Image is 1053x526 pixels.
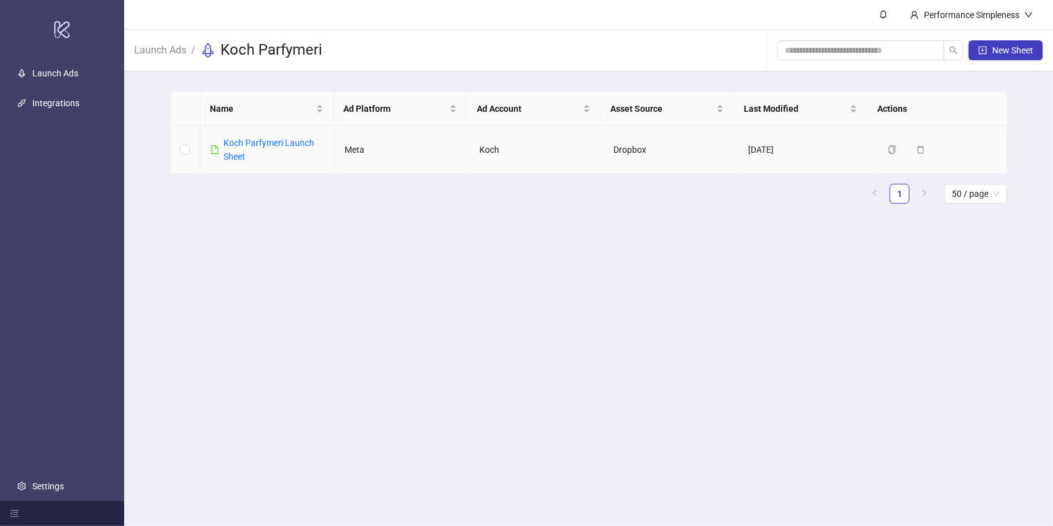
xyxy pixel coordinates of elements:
[888,145,897,154] span: copy
[879,10,888,19] span: bell
[865,184,885,204] button: left
[468,92,601,126] th: Ad Account
[10,509,19,518] span: menu-fold
[871,189,879,197] span: left
[201,43,215,58] span: rocket
[868,92,1001,126] th: Actions
[210,102,314,116] span: Name
[890,184,910,204] li: 1
[611,102,714,116] span: Asset Source
[1024,11,1033,19] span: down
[210,145,219,154] span: file
[919,8,1024,22] div: Performance Simpleness
[469,126,604,174] td: Koch
[738,126,873,174] td: [DATE]
[949,46,958,55] span: search
[734,92,868,126] th: Last Modified
[944,184,1007,204] div: Page Size
[220,40,322,60] h3: Koch Parfymeri
[32,481,64,491] a: Settings
[191,40,196,60] li: /
[601,92,734,126] th: Asset Source
[744,102,847,116] span: Last Modified
[916,145,925,154] span: delete
[32,98,79,108] a: Integrations
[132,42,189,56] a: Launch Ads
[334,92,468,126] th: Ad Platform
[952,184,1000,203] span: 50 / page
[969,40,1043,60] button: New Sheet
[335,126,469,174] td: Meta
[224,138,315,161] a: Koch Parfymeri Launch Sheet
[201,92,334,126] th: Name
[921,189,928,197] span: right
[992,45,1033,55] span: New Sheet
[890,184,909,203] a: 1
[603,126,738,174] td: Dropbox
[910,11,919,19] span: user
[865,184,885,204] li: Previous Page
[915,184,934,204] li: Next Page
[978,46,987,55] span: plus-square
[344,102,447,116] span: Ad Platform
[32,68,78,78] a: Launch Ads
[477,102,581,116] span: Ad Account
[915,184,934,204] button: right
